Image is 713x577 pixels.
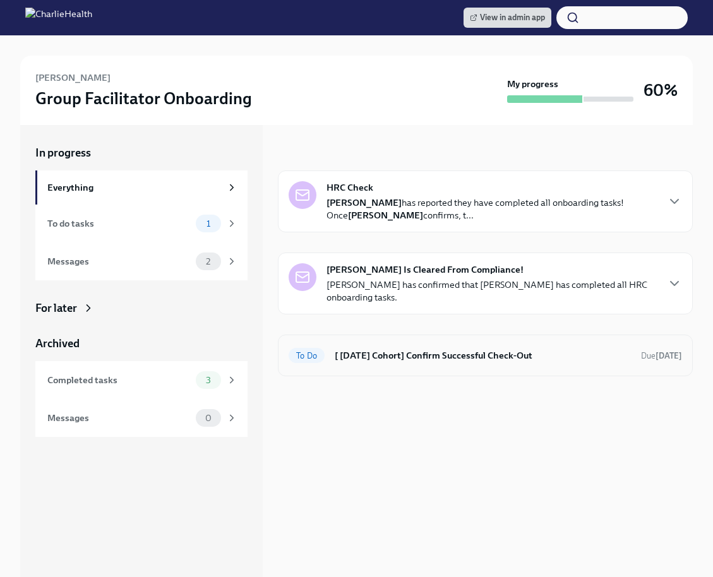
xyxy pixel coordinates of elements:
div: In progress [278,145,333,160]
strong: HRC Check [327,181,373,194]
h6: [PERSON_NAME] [35,71,111,85]
p: [PERSON_NAME] has confirmed that [PERSON_NAME] has completed all HRC onboarding tasks. [327,278,657,304]
div: Messages [47,411,191,425]
span: 3 [198,376,219,385]
div: For later [35,300,77,316]
strong: [PERSON_NAME] [327,197,402,208]
span: 1 [199,219,218,229]
span: 2 [198,257,218,266]
a: Messages2 [35,242,248,280]
div: Messages [47,254,191,268]
strong: My progress [507,78,558,90]
a: Archived [35,336,248,351]
a: To Do[ [DATE] Cohort] Confirm Successful Check-OutDue[DATE] [289,345,682,366]
p: has reported they have completed all onboarding tasks! Once confirms, t... [327,196,657,222]
h6: [ [DATE] Cohort] Confirm Successful Check-Out [335,348,631,362]
div: To do tasks [47,217,191,230]
a: Everything [35,170,248,205]
img: CharlieHealth [25,8,92,28]
span: Due [641,351,682,360]
span: View in admin app [470,11,545,24]
div: Everything [47,181,221,194]
a: Completed tasks3 [35,361,248,399]
span: To Do [289,351,325,360]
a: For later [35,300,248,316]
span: October 17th, 2025 09:00 [641,350,682,362]
h3: Group Facilitator Onboarding [35,87,252,110]
strong: [DATE] [656,351,682,360]
a: In progress [35,145,248,160]
h3: 60% [644,79,678,102]
a: To do tasks1 [35,205,248,242]
strong: [PERSON_NAME] Is Cleared From Compliance! [327,263,524,276]
a: View in admin app [464,8,551,28]
strong: [PERSON_NAME] [348,210,423,221]
a: Messages0 [35,399,248,437]
div: Completed tasks [47,373,191,387]
span: 0 [198,413,219,423]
